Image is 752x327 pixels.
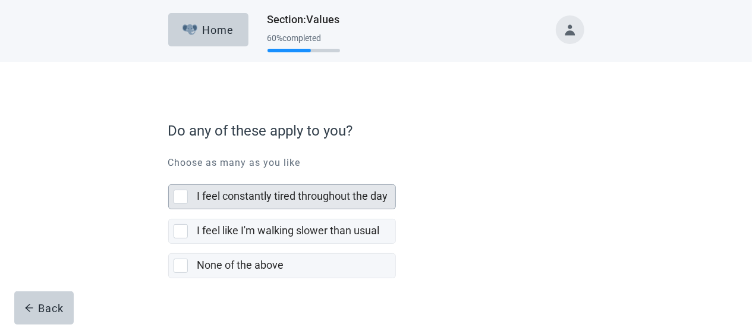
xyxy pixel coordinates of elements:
p: Choose as many as you like [168,156,584,170]
button: Toggle account menu [556,15,584,44]
div: I feel constantly tired throughout the day, checkbox, not selected [168,184,396,209]
h1: Section : Values [268,11,340,28]
div: Back [24,302,64,314]
div: None of the above, checkbox, not selected [168,253,396,278]
img: Elephant [183,24,197,35]
span: arrow-left [24,303,34,313]
label: Do any of these apply to you? [168,120,578,142]
button: arrow-leftBack [14,291,74,325]
label: I feel like I'm walking slower than usual [197,224,380,237]
div: Progress section [268,29,340,58]
div: Home [183,24,234,36]
label: None of the above [197,259,284,271]
label: I feel constantly tired throughout the day [197,190,388,202]
div: I feel like I'm walking slower than usual, checkbox, not selected [168,219,396,244]
button: ElephantHome [168,13,248,46]
div: 60 % completed [268,33,340,43]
